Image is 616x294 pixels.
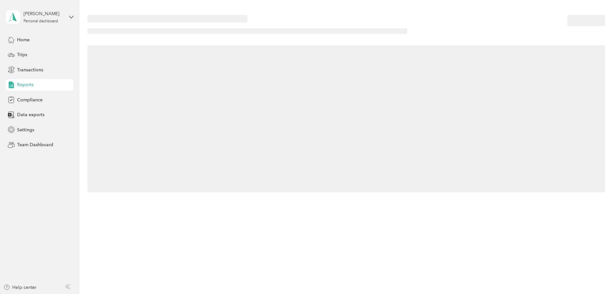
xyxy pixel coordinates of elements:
[17,141,53,148] span: Team Dashboard
[580,258,616,294] iframe: Everlance-gr Chat Button Frame
[17,66,43,73] span: Transactions
[17,111,45,118] span: Data exports
[17,51,27,58] span: Trips
[24,19,58,23] div: Personal dashboard
[17,96,43,103] span: Compliance
[4,284,36,291] button: Help center
[17,81,34,88] span: Reports
[24,10,64,17] div: [PERSON_NAME]
[17,127,34,133] span: Settings
[17,36,30,43] span: Home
